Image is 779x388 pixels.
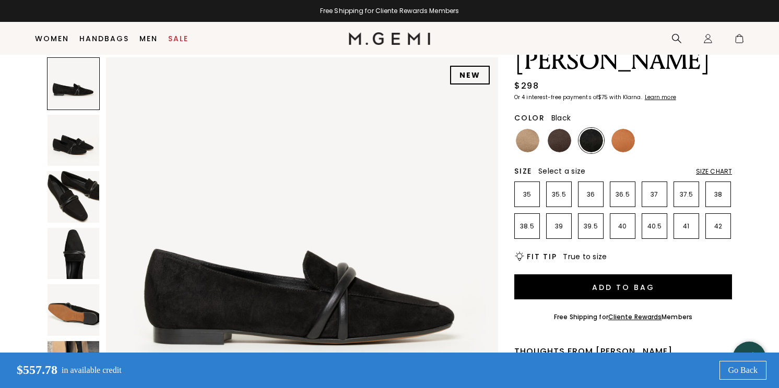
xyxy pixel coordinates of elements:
[515,222,539,231] p: 38.5
[547,190,571,199] p: 35.5
[719,361,766,380] a: Go Back
[35,34,69,43] a: Women
[62,366,122,375] p: in available credit
[514,274,732,299] button: Add to Bag
[516,129,539,152] img: Biscuit
[609,93,643,101] klarna-placement-style-body: with Klarna
[706,222,730,231] p: 42
[8,363,57,378] p: $557.78
[733,351,766,365] div: Let's Chat
[48,171,99,223] img: The Brenda
[706,190,730,199] p: 38
[515,190,539,199] p: 35
[610,190,635,199] p: 36.5
[674,222,699,231] p: 41
[168,34,188,43] a: Sale
[48,115,99,166] img: The Brenda
[608,312,662,321] a: Cliente Rewards
[551,113,571,123] span: Black
[349,32,431,45] img: M.Gemi
[538,166,585,176] span: Select a size
[514,114,545,122] h2: Color
[563,251,607,262] span: True to size
[48,228,99,280] img: The Brenda
[450,66,490,84] div: NEW
[645,93,676,101] klarna-placement-style-cta: Learn more
[579,190,603,199] p: 36
[611,129,635,152] img: Cinnamon
[79,34,129,43] a: Handbags
[48,284,99,336] img: The Brenda
[547,222,571,231] p: 39
[548,129,571,152] img: Chocolate
[514,345,732,358] div: Thoughts from [PERSON_NAME]
[527,252,557,261] h2: Fit Tip
[642,190,667,199] p: 37
[610,222,635,231] p: 40
[514,80,539,92] div: $298
[598,93,608,101] klarna-placement-style-amount: $75
[579,222,603,231] p: 39.5
[674,190,699,199] p: 37.5
[514,167,532,175] h2: Size
[644,94,676,101] a: Learn more
[580,129,603,152] img: Black
[514,93,598,101] klarna-placement-style-body: Or 4 interest-free payments of
[642,222,667,231] p: 40.5
[554,313,692,321] div: Free Shipping for Members
[696,167,732,176] div: Size Chart
[139,34,158,43] a: Men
